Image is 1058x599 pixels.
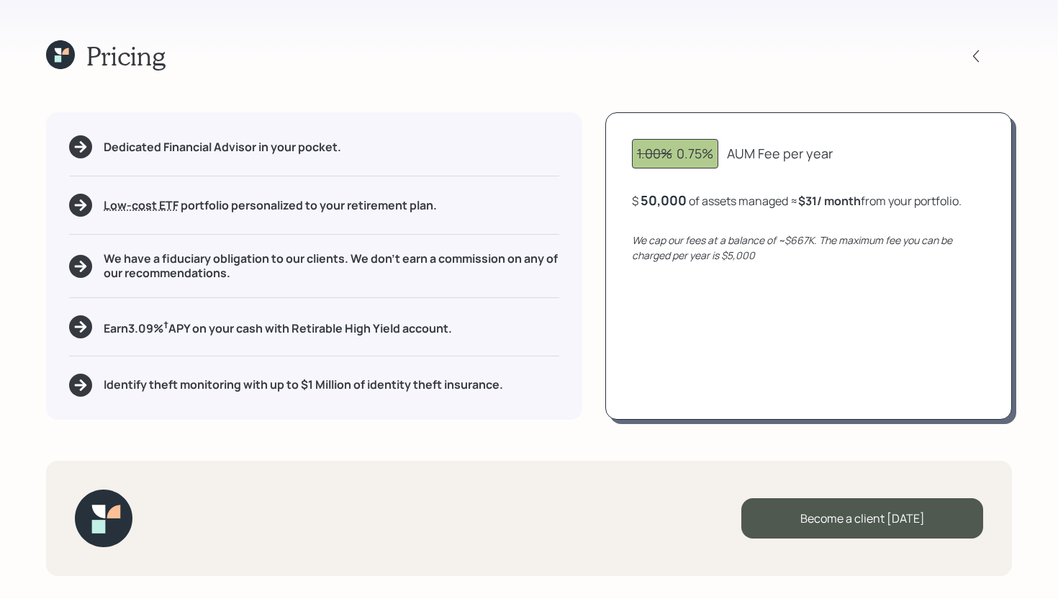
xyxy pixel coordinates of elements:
[641,192,687,209] div: 50,000
[741,498,983,539] div: Become a client [DATE]
[637,145,672,162] span: 1.00%
[86,40,166,71] h1: Pricing
[632,233,952,262] i: We cap our fees at a balance of ~$667K. The maximum fee you can be charged per year is $5,000
[727,144,833,163] div: AUM Fee per year
[104,318,452,336] h5: Earn 3.09 % APY on your cash with Retirable High Yield account.
[104,140,341,154] h5: Dedicated Financial Advisor in your pocket.
[104,252,559,279] h5: We have a fiduciary obligation to our clients. We don't earn a commission on any of our recommend...
[104,197,178,213] span: Low-cost ETF
[163,318,168,331] sup: †
[104,378,503,392] h5: Identify theft monitoring with up to $1 Million of identity theft insurance.
[798,193,861,209] b: $31 / month
[104,199,437,212] h5: portfolio personalized to your retirement plan.
[150,477,333,585] iframe: Customer reviews powered by Trustpilot
[637,144,713,163] div: 0.75%
[632,192,962,210] div: $ of assets managed ≈ from your portfolio .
